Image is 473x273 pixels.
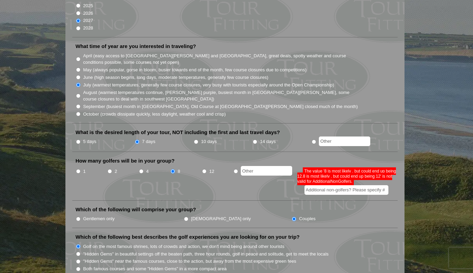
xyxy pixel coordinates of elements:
[83,10,93,17] label: 2026
[83,215,115,222] label: Gentlemen only
[83,2,93,9] label: 2025
[83,243,285,250] label: Golf on the most famous shrines, lots of crowds and action, we don't mind being around other tour...
[142,138,155,145] label: 7 days
[83,89,359,103] label: August (warmest temperatures continue, [PERSON_NAME] purple, busiest month in [GEOGRAPHIC_DATA][P...
[241,166,292,176] input: Other
[83,138,97,145] label: 5 days
[76,129,280,136] label: What is the desired length of your tour, NOT including the first and last travel days?
[209,168,214,175] label: 12
[191,215,251,222] label: [DEMOGRAPHIC_DATA] only
[299,215,315,222] label: Couples
[201,138,217,145] label: 10 days
[297,167,396,185] span: The value '8 is most likely , but could end up being 12,8 is most likely , but could end up being...
[76,206,196,213] label: Which of the following will comprise your group?
[83,265,227,272] label: Both famous courses and some "Hidden Gems" in a more compact area
[83,74,269,81] label: June (high season begins, long days, moderate temperatures, generally few course closures)
[83,67,307,73] label: May (always popular, gorse in bloom, busier towards end of the month, few course closures due to ...
[76,234,300,240] label: Which of the following best describes the golf experiences you are looking for on your trip?
[83,52,359,66] label: April (easy access to [GEOGRAPHIC_DATA][PERSON_NAME] and [GEOGRAPHIC_DATA], great deals, spotty w...
[146,168,149,175] label: 4
[83,111,226,118] label: October (crowds dissipate quickly, less daylight, weather cool and crisp)
[83,251,329,258] label: "Hidden Gems" in beautiful settings off the beaten path, three hour rounds, golf in peace and sol...
[83,17,93,24] label: 2027
[304,185,388,195] input: Additional non-golfers? Please specify #
[83,258,296,265] label: "Hidden Gems" near the famous courses, close to the action, but away from the most expensive gree...
[83,103,358,110] label: September (busiest month in [GEOGRAPHIC_DATA], Old Course at [GEOGRAPHIC_DATA][PERSON_NAME] close...
[115,168,117,175] label: 2
[83,168,86,175] label: 1
[76,43,196,50] label: What time of year are you interested in traveling?
[260,138,276,145] label: 14 days
[319,136,370,146] input: Other
[178,168,180,175] label: 8
[83,25,93,32] label: 2028
[83,82,334,88] label: July (warmest temperatures, generally few course closures, very busy with tourists especially aro...
[76,157,175,164] label: How many golfers will be in your group?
